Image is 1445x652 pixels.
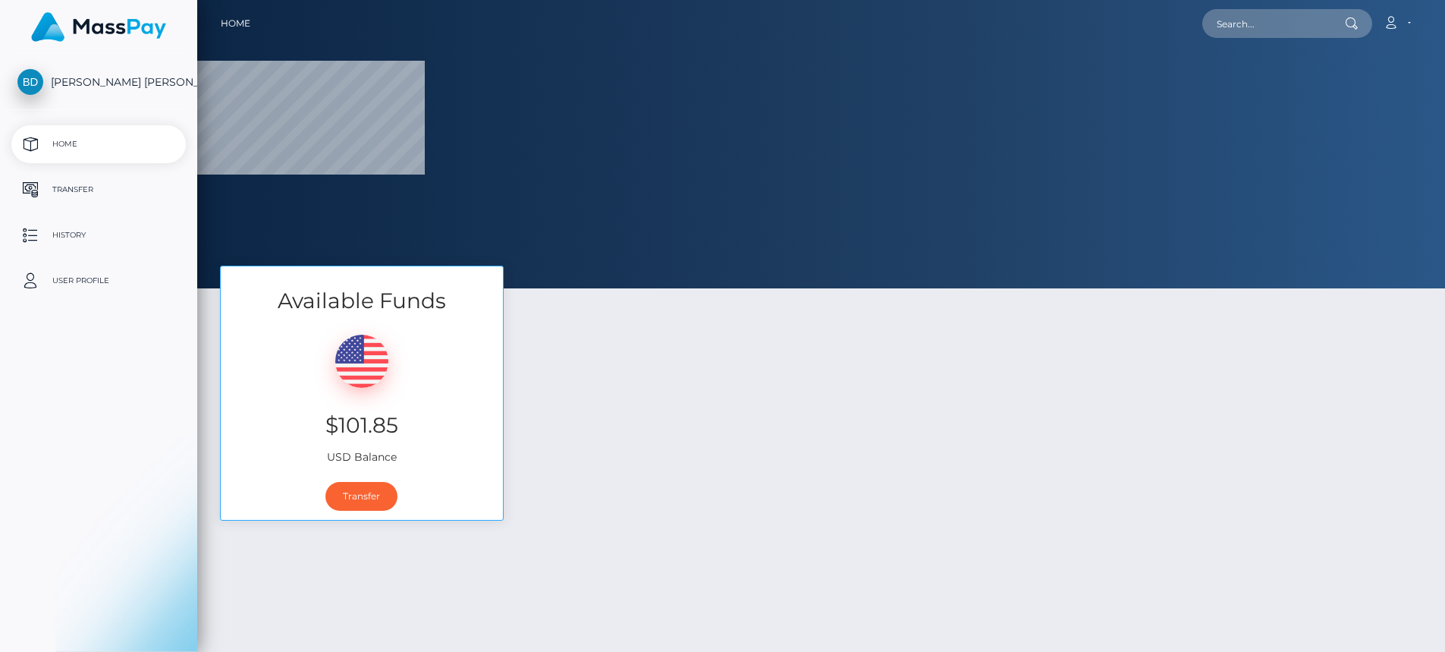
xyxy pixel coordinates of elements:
[11,75,186,89] span: [PERSON_NAME] [PERSON_NAME]
[11,125,186,163] a: Home
[232,411,492,440] h3: $101.85
[221,316,503,473] div: USD Balance
[325,482,397,511] a: Transfer
[221,286,503,316] h3: Available Funds
[17,178,180,201] p: Transfer
[221,8,250,39] a: Home
[17,133,180,156] p: Home
[17,224,180,247] p: History
[11,216,186,254] a: History
[11,171,186,209] a: Transfer
[17,269,180,292] p: User Profile
[11,262,186,300] a: User Profile
[1202,9,1345,38] input: Search...
[335,335,388,388] img: USD.png
[31,12,166,42] img: MassPay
